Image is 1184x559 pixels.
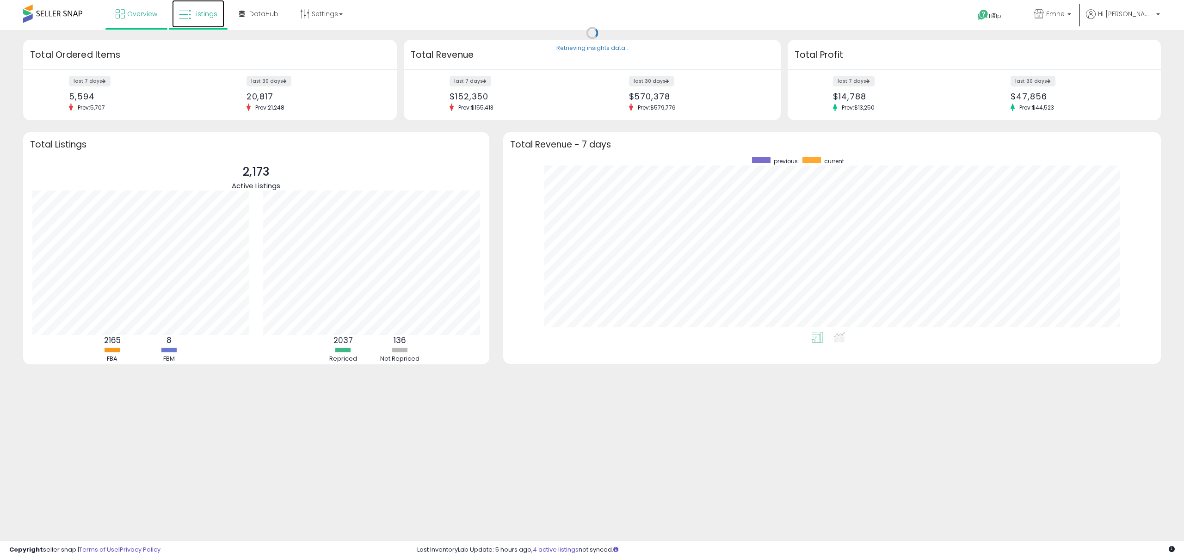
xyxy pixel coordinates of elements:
div: $14,788 [833,92,967,101]
i: Get Help [977,9,989,21]
span: Listings [193,9,217,18]
div: Retrieving insights data.. [556,44,628,53]
label: last 30 days [629,76,674,86]
h3: Total Profit [795,49,1154,61]
span: Overview [127,9,157,18]
span: previous [774,157,798,165]
span: Help [989,12,1001,20]
h3: Total Revenue [411,49,774,61]
a: Help [970,2,1019,30]
span: Prev: $44,523 [1015,104,1059,111]
a: Hi [PERSON_NAME] [1086,9,1160,30]
span: DataHub [249,9,278,18]
h3: Total Revenue - 7 days [510,141,1154,148]
div: Not Repriced [372,355,428,363]
div: Repriced [315,355,371,363]
span: current [824,157,844,165]
label: last 30 days [1011,76,1055,86]
label: last 7 days [450,76,491,86]
h3: Total Listings [30,141,482,148]
span: Prev: 5,707 [73,104,110,111]
div: $47,856 [1011,92,1145,101]
div: 5,594 [69,92,203,101]
span: Prev: $13,250 [837,104,879,111]
span: Prev: $579,776 [633,104,680,111]
label: last 30 days [247,76,291,86]
b: 2037 [333,335,353,346]
b: 8 [166,335,172,346]
div: FBM [142,355,197,363]
p: 2,173 [232,163,280,181]
span: Hi [PERSON_NAME] [1098,9,1153,18]
span: Emne [1046,9,1065,18]
span: Prev: $155,413 [454,104,498,111]
label: last 7 days [69,76,111,86]
span: Prev: 21,248 [251,104,289,111]
b: 2165 [104,335,121,346]
b: 136 [394,335,406,346]
h3: Total Ordered Items [30,49,390,61]
div: 20,817 [247,92,381,101]
label: last 7 days [833,76,875,86]
span: Active Listings [232,181,280,190]
div: FBA [85,355,140,363]
div: $152,350 [450,92,585,101]
div: $570,378 [629,92,765,101]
